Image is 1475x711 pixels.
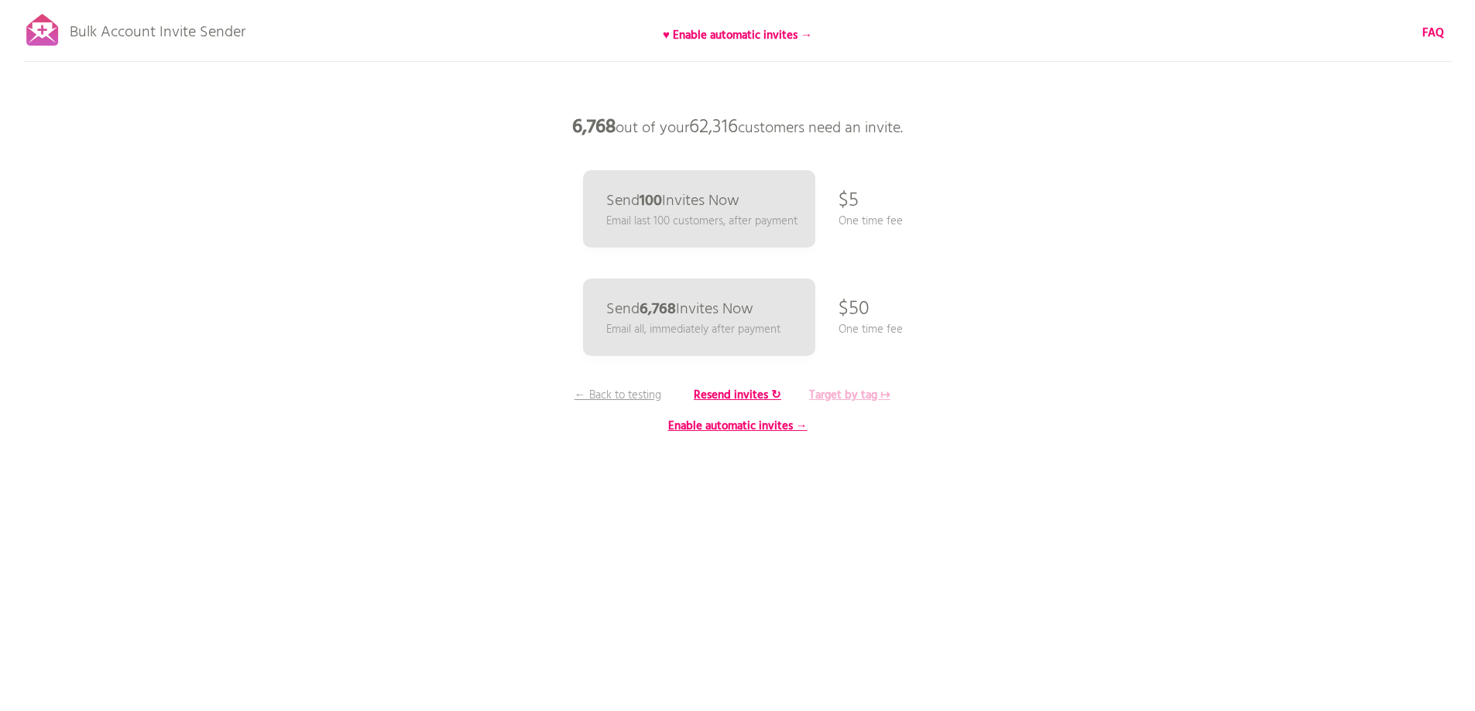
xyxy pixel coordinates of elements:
p: One time fee [839,321,903,338]
b: Target by tag ↦ [809,386,890,405]
p: ← Back to testing [560,387,676,404]
p: Email all, immediately after payment [606,321,780,338]
b: 6,768 [640,297,676,322]
p: Bulk Account Invite Sender [70,9,245,48]
p: Send Invites Now [606,193,739,209]
p: One time fee [839,213,903,230]
p: $5 [839,178,859,224]
b: FAQ [1422,24,1444,43]
p: Email last 100 customers, after payment [606,213,798,230]
a: Send100Invites Now Email last 100 customers, after payment [583,170,815,248]
a: Send6,768Invites Now Email all, immediately after payment [583,279,815,356]
p: $50 [839,286,870,333]
b: 100 [640,189,662,214]
b: Enable automatic invites → [668,417,808,436]
p: Send Invites Now [606,302,753,317]
a: FAQ [1422,25,1444,42]
p: out of your customers need an invite. [506,104,970,151]
b: ♥ Enable automatic invites → [663,26,812,45]
b: 6,768 [572,112,616,143]
b: Resend invites ↻ [694,386,781,405]
span: 62,316 [689,112,738,143]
